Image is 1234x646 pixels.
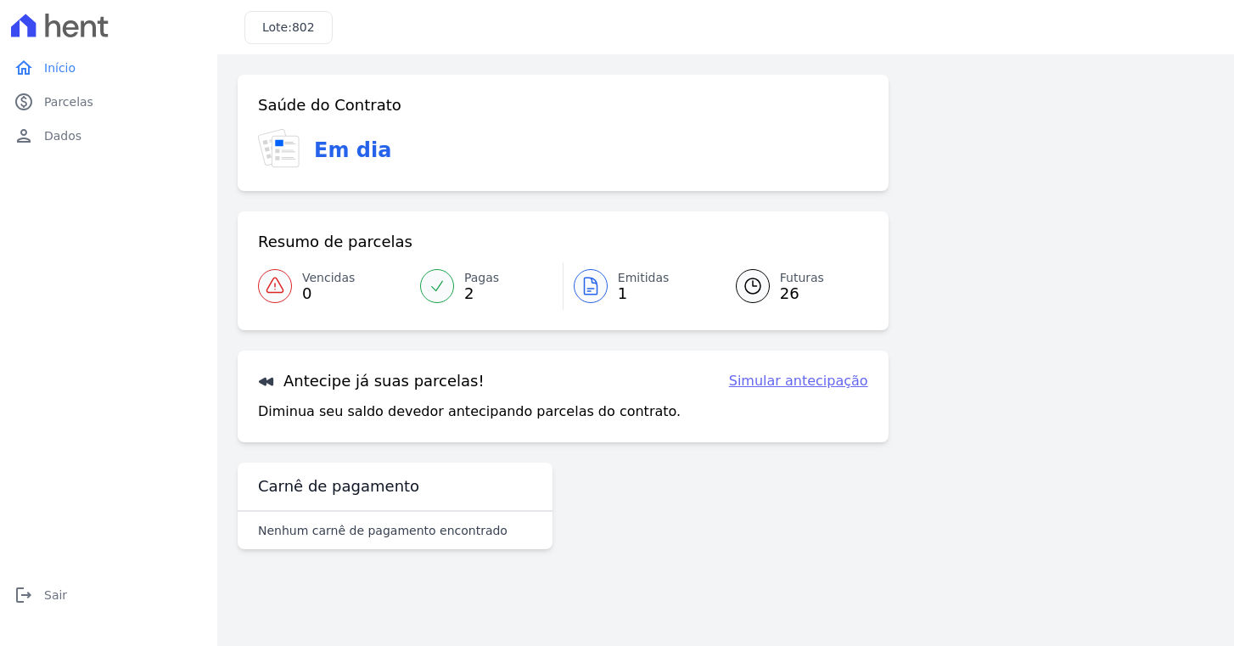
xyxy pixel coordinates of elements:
[564,262,715,310] a: Emitidas 1
[44,59,76,76] span: Início
[7,51,210,85] a: homeInício
[44,587,67,604] span: Sair
[780,269,824,287] span: Futuras
[258,95,401,115] h3: Saúde do Contrato
[14,126,34,146] i: person
[14,92,34,112] i: paid
[780,287,824,301] span: 26
[258,262,410,310] a: Vencidas 0
[302,269,355,287] span: Vencidas
[729,371,868,391] a: Simular antecipação
[258,402,681,422] p: Diminua seu saldo devedor antecipando parcelas do contrato.
[262,19,315,37] h3: Lote:
[410,262,563,310] a: Pagas 2
[314,135,391,166] h3: Em dia
[464,269,499,287] span: Pagas
[258,232,412,252] h3: Resumo de parcelas
[7,119,210,153] a: personDados
[302,287,355,301] span: 0
[464,287,499,301] span: 2
[258,522,508,539] p: Nenhum carnê de pagamento encontrado
[44,93,93,110] span: Parcelas
[7,85,210,119] a: paidParcelas
[7,578,210,612] a: logoutSair
[292,20,315,34] span: 802
[618,287,670,301] span: 1
[258,476,419,497] h3: Carnê de pagamento
[258,371,485,391] h3: Antecipe já suas parcelas!
[14,585,34,605] i: logout
[44,127,81,144] span: Dados
[618,269,670,287] span: Emitidas
[715,262,868,310] a: Futuras 26
[14,58,34,78] i: home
